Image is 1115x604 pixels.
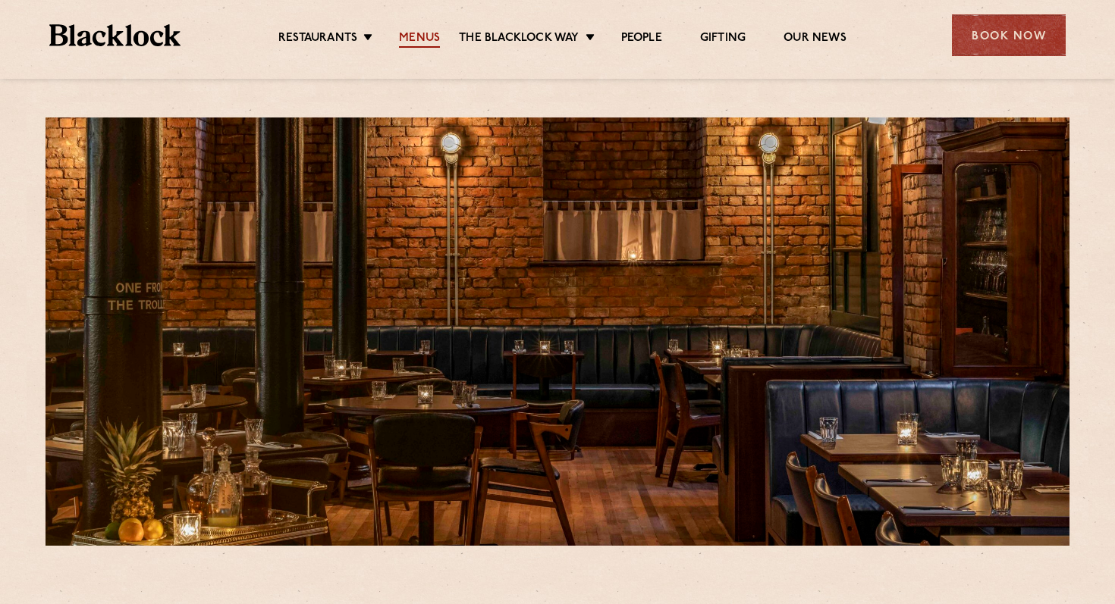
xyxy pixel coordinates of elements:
img: BL_Textured_Logo-footer-cropped.svg [49,24,181,46]
a: Menus [399,31,440,48]
a: People [621,31,662,48]
a: The Blacklock Way [459,31,579,48]
a: Restaurants [278,31,357,48]
a: Our News [784,31,846,48]
a: Gifting [700,31,746,48]
div: Book Now [952,14,1066,56]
